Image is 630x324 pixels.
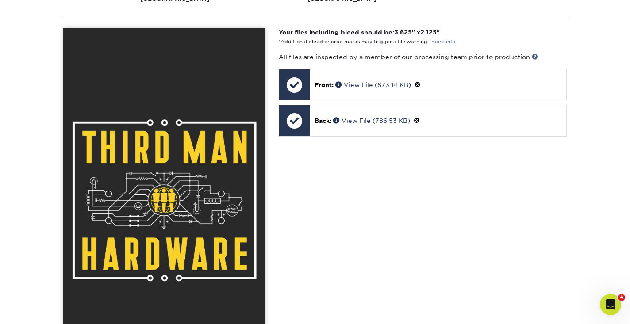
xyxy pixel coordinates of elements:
[431,39,455,45] a: more info
[600,294,621,315] iframe: Intercom live chat
[333,117,410,124] a: View File (786.53 KB)
[420,29,437,36] span: 2.125
[394,29,412,36] span: 3.625
[315,117,331,124] span: Back:
[279,39,455,45] small: *Additional bleed or crop marks may trigger a file warning –
[279,53,567,61] p: All files are inspected by a member of our processing team prior to production.
[335,81,411,88] a: View File (873.14 KB)
[315,81,334,88] span: Front:
[618,294,625,301] span: 4
[279,29,440,36] strong: Your files including bleed should be: " x "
